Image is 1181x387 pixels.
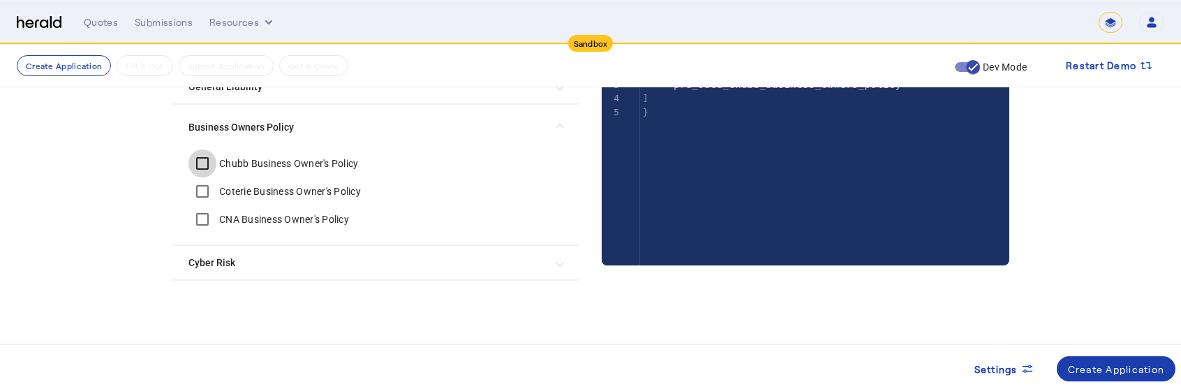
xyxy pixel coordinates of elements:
[643,93,649,103] span: ]
[172,105,579,149] mat-expansion-panel-header: Business Owners Policy
[568,35,614,52] div: Sandbox
[172,246,579,279] mat-expansion-panel-header: Cyber Risk
[17,55,111,76] button: Create Application
[963,356,1046,381] button: Settings
[643,107,649,117] span: }
[1057,356,1176,381] button: Create Application
[179,55,274,76] button: Submit Application
[188,120,546,135] mat-panel-title: Business Owners Policy
[216,184,361,198] label: Coterie Business Owner's Policy
[188,256,546,270] mat-panel-title: Cyber Risk
[602,14,1009,238] herald-code-block: /applications
[172,149,579,244] div: Business Owners Policy
[602,105,622,119] div: 5
[974,362,1018,377] span: Settings
[667,80,907,90] span: "prd_9acd_chubb_business_owners_policy"
[279,55,348,76] button: Get A Quote
[980,60,1027,74] label: Dev Mode
[1066,57,1136,74] span: Restart Demo
[135,15,193,29] div: Submissions
[209,15,276,29] button: Resources dropdown menu
[1055,53,1164,78] button: Restart Demo
[216,156,358,170] label: Chubb Business Owner's Policy
[1068,362,1165,377] div: Create Application
[84,15,118,29] div: Quotes
[17,16,61,29] img: Herald Logo
[117,55,172,76] button: Fill it Out
[602,92,622,105] div: 4
[216,212,349,226] label: CNA Business Owner's Policy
